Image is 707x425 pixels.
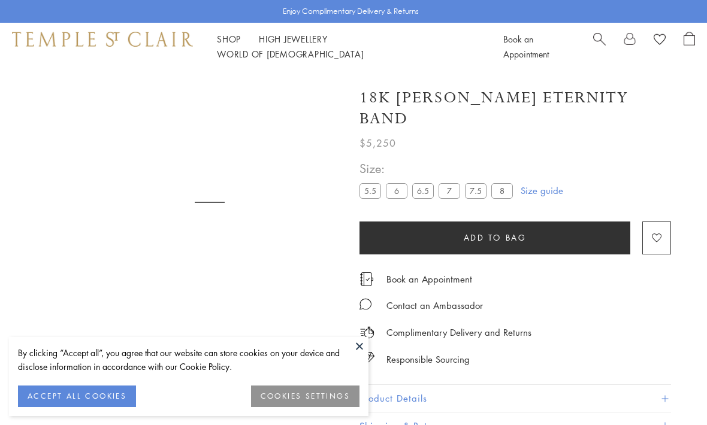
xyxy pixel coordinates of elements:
[503,33,549,60] a: Book an Appointment
[386,272,472,286] a: Book an Appointment
[18,385,136,407] button: ACCEPT ALL COOKIES
[217,32,476,62] nav: Main navigation
[359,183,381,198] label: 5.5
[251,385,359,407] button: COOKIES SETTINGS
[684,32,695,62] a: Open Shopping Bag
[491,183,513,198] label: 8
[359,135,396,151] span: $5,250
[654,32,666,50] a: View Wishlist
[259,33,328,45] a: High JewelleryHigh Jewellery
[412,183,434,198] label: 6.5
[521,184,563,196] a: Size guide
[439,183,460,198] label: 7
[18,346,359,374] div: By clicking “Accept all”, you agree that our website can store cookies on your device and disclos...
[593,32,606,62] a: Search
[359,159,518,178] span: Size:
[386,325,531,340] p: Complimentary Delivery and Returns
[217,48,364,60] a: World of [DEMOGRAPHIC_DATA]World of [DEMOGRAPHIC_DATA]
[359,87,671,129] h1: 18K [PERSON_NAME] Eternity Band
[359,272,374,286] img: icon_appointment.svg
[12,32,193,46] img: Temple St. Clair
[283,5,419,17] p: Enjoy Complimentary Delivery & Returns
[386,183,407,198] label: 6
[217,33,241,45] a: ShopShop
[386,352,470,367] div: Responsible Sourcing
[647,369,695,413] iframe: Gorgias live chat messenger
[359,325,374,340] img: icon_delivery.svg
[359,221,630,254] button: Add to bag
[359,298,371,310] img: MessageIcon-01_2.svg
[464,231,527,244] span: Add to bag
[465,183,487,198] label: 7.5
[386,298,483,313] div: Contact an Ambassador
[359,385,671,412] button: Product Details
